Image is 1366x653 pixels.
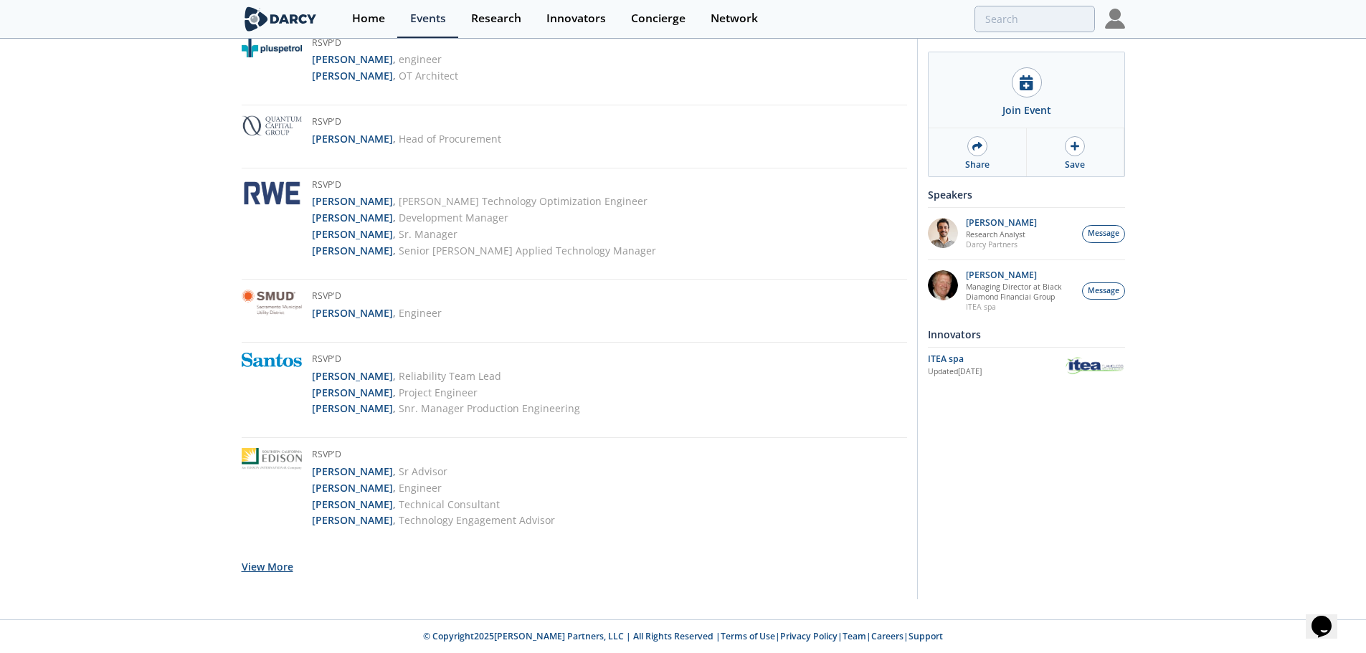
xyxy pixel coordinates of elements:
[393,211,396,224] span: ,
[966,282,1075,302] p: Managing Director at Black Diamond Financial Group
[1065,355,1125,376] img: ITEA spa
[399,481,442,495] span: Engineer
[410,13,446,24] div: Events
[966,229,1037,239] p: Research Analyst
[928,353,1065,366] div: ITEA spa
[966,302,1075,312] p: ITEA spa
[399,464,447,478] span: Sr Advisor
[399,227,457,241] span: Sr. Manager
[312,37,458,52] h5: RSVP'd
[1088,228,1119,239] span: Message
[1082,282,1125,300] button: Message
[399,386,478,399] span: Project Engineer
[399,306,442,320] span: Engineer
[966,218,1037,228] p: [PERSON_NAME]
[1082,225,1125,243] button: Message
[312,513,393,527] strong: [PERSON_NAME]
[909,630,943,642] a: Support
[928,366,1065,378] div: Updated [DATE]
[393,369,396,383] span: ,
[312,132,393,146] strong: [PERSON_NAME]
[843,630,866,642] a: Team
[393,497,396,511] span: ,
[928,353,1125,378] a: ITEA spa Updated[DATE] ITEA spa
[312,306,393,320] strong: [PERSON_NAME]
[966,239,1037,249] p: Darcy Partners
[393,132,396,146] span: ,
[312,115,501,131] h5: RSVP'd
[242,290,302,315] img: Sacramento Municipal Utility District.
[312,244,393,257] strong: [PERSON_NAME]
[399,244,656,257] span: Senior [PERSON_NAME] Applied Technology Manager
[631,13,686,24] div: Concierge
[312,69,393,82] strong: [PERSON_NAME]
[312,290,442,305] h5: RSVP'd
[471,13,521,24] div: Research
[1306,596,1352,639] iframe: chat widget
[393,227,396,241] span: ,
[312,353,580,368] h5: RSVP'd
[399,513,555,527] span: Technology Engagement Advisor
[1088,285,1119,297] span: Message
[928,322,1125,347] div: Innovators
[242,549,293,584] button: load more
[1065,158,1085,171] div: Save
[352,13,385,24] div: Home
[399,497,500,511] span: Technical Consultant
[399,401,580,415] span: Snr. Manager Production Engineering
[393,52,396,66] span: ,
[966,270,1075,280] p: [PERSON_NAME]
[399,69,458,82] span: OT Architect
[393,386,396,399] span: ,
[242,115,302,135] img: Quantum Capital Group
[312,211,393,224] strong: [PERSON_NAME]
[399,369,501,383] span: Reliability Team Lead
[312,178,656,194] h5: RSVP'd
[393,244,396,257] span: ,
[312,52,393,66] strong: [PERSON_NAME]
[780,630,838,642] a: Privacy Policy
[312,448,555,464] h5: RSVP'd
[928,218,958,248] img: e78dc165-e339-43be-b819-6f39ce58aec6
[242,37,302,58] img: Pluspetrol
[242,448,302,470] img: SCE
[1105,9,1125,29] img: Profile
[312,481,393,495] strong: [PERSON_NAME]
[393,481,396,495] span: ,
[399,132,501,146] span: Head of Procurement
[393,464,396,478] span: ,
[871,630,903,642] a: Careers
[242,353,302,367] img: Santos Ltd
[393,194,396,208] span: ,
[312,194,393,208] strong: [PERSON_NAME]
[399,194,648,208] span: [PERSON_NAME] Technology Optimization Engineer
[312,369,393,383] strong: [PERSON_NAME]
[242,178,302,209] img: RWE Clean Energy
[711,13,758,24] div: Network
[153,630,1214,643] p: © Copyright 2025 [PERSON_NAME] Partners, LLC | All Rights Reserved | | | | |
[242,6,320,32] img: logo-wide.svg
[312,227,393,241] strong: [PERSON_NAME]
[928,270,958,300] img: 5c882eca-8b14-43be-9dc2-518e113e9a37
[393,513,396,527] span: ,
[928,182,1125,207] div: Speakers
[312,464,393,478] strong: [PERSON_NAME]
[399,52,442,66] span: engineer
[399,211,508,224] span: Development Manager
[965,158,990,171] div: Share
[393,69,396,82] span: ,
[393,401,396,415] span: ,
[721,630,775,642] a: Terms of Use
[393,306,396,320] span: ,
[312,401,393,415] strong: [PERSON_NAME]
[1002,103,1051,118] div: Join Event
[312,386,393,399] strong: [PERSON_NAME]
[312,497,393,511] strong: [PERSON_NAME]
[974,6,1095,32] input: Advanced Search
[546,13,606,24] div: Innovators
